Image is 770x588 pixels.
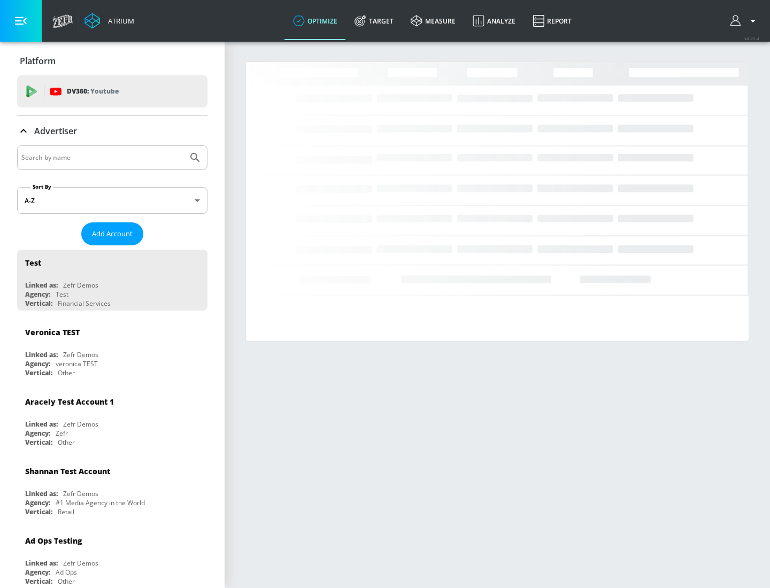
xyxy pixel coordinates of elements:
[20,55,56,67] p: Platform
[84,13,134,29] a: Atrium
[63,559,98,568] div: Zefr Demos
[17,75,207,107] div: DV360: Youtube
[30,183,53,190] label: Sort By
[17,389,207,450] div: Aracely Test Account 1Linked as:Zefr DemosAgency:ZefrVertical:Other
[34,125,77,137] p: Advertiser
[25,359,50,368] div: Agency:
[17,458,207,519] div: Shannan Test AccountLinked as:Zefr DemosAgency:#1 Media Agency in the WorldVertical:Retail
[58,577,75,586] div: Other
[25,290,50,299] div: Agency:
[25,507,52,516] div: Vertical:
[58,368,75,377] div: Other
[17,250,207,311] div: TestLinked as:Zefr DemosAgency:TestVertical:Financial Services
[25,498,50,507] div: Agency:
[58,507,74,516] div: Retail
[25,368,52,377] div: Vertical:
[56,290,68,299] div: Test
[25,258,41,268] div: Test
[25,577,52,586] div: Vertical:
[63,281,98,290] div: Zefr Demos
[58,438,75,447] div: Other
[524,2,580,40] a: Report
[25,429,50,438] div: Agency:
[63,489,98,498] div: Zefr Demos
[58,299,111,308] div: Financial Services
[81,222,143,245] button: Add Account
[56,498,145,507] div: #1 Media Agency in the World
[25,327,80,337] div: Veronica TEST
[25,299,52,308] div: Vertical:
[63,420,98,429] div: Zefr Demos
[56,359,98,368] div: veronica TEST
[25,559,58,568] div: Linked as:
[464,2,524,40] a: Analyze
[284,2,346,40] a: optimize
[90,86,119,97] p: Youtube
[92,228,133,240] span: Add Account
[17,46,207,76] div: Platform
[67,86,119,97] p: DV360:
[25,568,50,577] div: Agency:
[17,319,207,380] div: Veronica TESTLinked as:Zefr DemosAgency:veronica TESTVertical:Other
[17,187,207,214] div: A-Z
[744,35,759,41] span: v 4.25.4
[104,16,134,26] div: Atrium
[17,116,207,146] div: Advertiser
[25,489,58,498] div: Linked as:
[25,397,114,407] div: Aracely Test Account 1
[25,466,110,476] div: Shannan Test Account
[402,2,464,40] a: measure
[25,438,52,447] div: Vertical:
[25,281,58,290] div: Linked as:
[25,350,58,359] div: Linked as:
[346,2,402,40] a: Target
[56,429,68,438] div: Zefr
[56,568,77,577] div: Ad Ops
[21,151,183,165] input: Search by name
[25,420,58,429] div: Linked as:
[25,536,82,546] div: Ad Ops Testing
[63,350,98,359] div: Zefr Demos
